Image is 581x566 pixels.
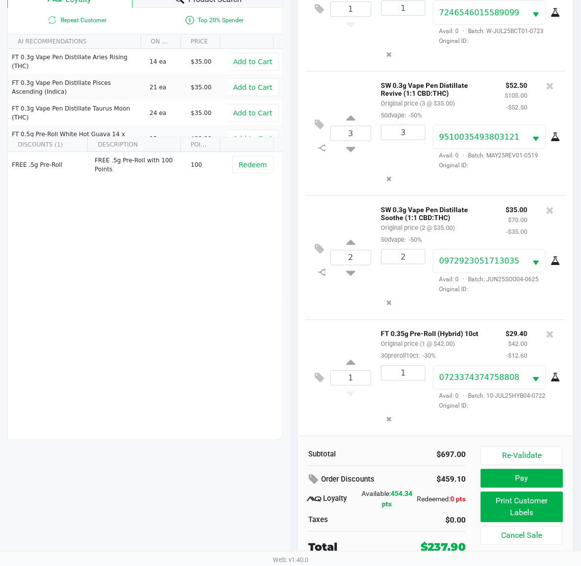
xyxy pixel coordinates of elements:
[381,100,455,107] small: Original price (3 @ $35.00)
[481,527,563,545] button: Cancel Sale
[406,112,422,119] span: -50%
[459,393,469,400] span: ·
[382,294,396,312] button: Remove the package from the orderLine
[227,130,279,148] button: Add to Cart
[439,373,520,382] span: 0723374374758808
[381,79,490,97] p: SW 0.3g Vape Pen Distillate Revive (1:1 CBD:THC)
[433,37,558,45] span: Original ID:
[433,285,558,294] span: Original ID:
[439,8,520,17] span: 7246546015589099
[308,471,408,489] div: Order Discounts
[181,138,220,152] th: POINTS
[8,100,145,126] td: FT 0.3g Vape Pen Distillate Taurus Moon (THC)
[381,328,491,338] p: FT 0.35g Pre-Roll (Hybrid) 10ct
[423,471,466,488] div: $459.10
[481,447,563,465] button: Re-Validate
[451,495,466,503] span: 0 pts
[313,142,330,154] inline-svg: Split item qty to new line
[505,79,528,89] p: $52.50
[433,152,539,159] span: Avail: 0 Batch: MAY25REV01-0519
[227,104,279,122] button: Add to Cart
[8,138,87,152] th: DISCOUNTS (1)
[145,49,187,75] td: 14 ea
[8,35,283,137] div: Data table
[8,152,90,178] td: FREE .5g Pre-Roll
[313,266,330,279] inline-svg: Split item qty to new line
[433,28,544,35] span: Avail: 0 Batch: W-JUL25BCT01-0723
[508,340,528,348] small: $42.00
[8,126,145,151] td: FT 0.5g Pre-Roll White Hot Guava 14 x Black Velvet (Hybrid) 5ct
[507,352,528,360] small: -$12.60
[508,216,528,224] small: $70.00
[308,493,361,505] div: Loyalty
[439,257,520,266] span: 0972923051713035
[382,45,396,64] button: Remove the package from the orderLine
[382,170,396,188] button: Remove the package from the orderLine
[382,490,413,508] span: 454.34 pts
[506,328,528,338] p: $29.40
[191,110,212,116] span: $35.00
[308,539,403,556] div: Total
[90,152,186,178] td: FREE .5g Pre-Roll with 100 Points
[395,515,466,527] div: $0.00
[527,366,545,389] button: Select
[433,393,546,400] span: Avail: 0 Batch: 10-JUL25HYB04-0722
[459,276,469,283] span: ·
[8,138,283,301] div: Data table
[186,152,228,178] td: 100
[527,1,545,24] button: Select
[381,224,455,231] small: Original price (2 @ $35.00)
[481,492,563,523] button: Print Customer Labels
[439,132,520,142] span: 9510035493803121
[433,276,539,283] span: Avail: 0 Batch: JUN25SOO04-0625
[184,14,196,26] inline-svg: Is a top 20% spender
[191,135,212,142] span: $29.00
[381,340,455,348] small: Original price (1 @ $42.00)
[87,138,180,152] th: DESCRIPTION
[527,125,545,149] button: Select
[141,35,181,49] th: ON HAND
[406,236,422,243] span: -50%
[46,14,58,26] inline-svg: Is repeat customer
[459,152,469,159] span: ·
[527,250,545,273] button: Select
[191,58,212,65] span: $35.00
[505,92,528,99] small: $105.00
[433,402,558,411] span: Original ID:
[381,112,422,119] small: 50dvape:
[361,489,414,510] div: Available:
[233,135,273,143] span: Add to Cart
[233,109,273,117] span: Add to Cart
[8,49,145,75] td: FT 0.3g Vape Pen Distillate Aries Rising (THC)
[145,100,187,126] td: 24 ea
[227,53,279,71] button: Add to Cart
[145,126,187,151] td: 12 ea
[506,203,528,214] p: $35.00
[433,161,558,170] span: Original ID:
[181,35,220,49] th: PRICE
[227,78,279,96] button: Add to Cart
[382,411,396,429] button: Remove the package from the orderLine
[413,494,466,505] div: Redeemed:
[420,352,436,360] span: -30%
[239,161,267,169] span: Redeem
[273,557,308,564] span: Web: v1.40.0
[145,14,283,26] span: Top 20% Spender
[233,83,273,91] span: Add to Cart
[8,75,145,100] td: FT 0.3g Vape Pen Distillate Pisces Ascending (Indica)
[507,104,528,111] small: -$52.50
[308,449,380,460] div: Subtotal
[8,14,145,26] span: Repeat Customer
[191,84,212,91] span: $35.00
[145,75,187,100] td: 21 ea
[421,539,466,556] div: $237.90
[381,203,491,222] p: SW 0.3g Vape Pen Distillate Soothe (1:1 CBD:THC)
[395,449,466,461] div: $697.00
[381,352,436,360] small: 30preroll10ct:
[459,28,469,35] span: ·
[507,228,528,235] small: -$35.00
[481,469,563,488] button: Pay
[232,156,273,174] button: Redeem
[308,515,380,526] div: Taxes
[8,35,141,49] th: AI RECOMMENDATIONS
